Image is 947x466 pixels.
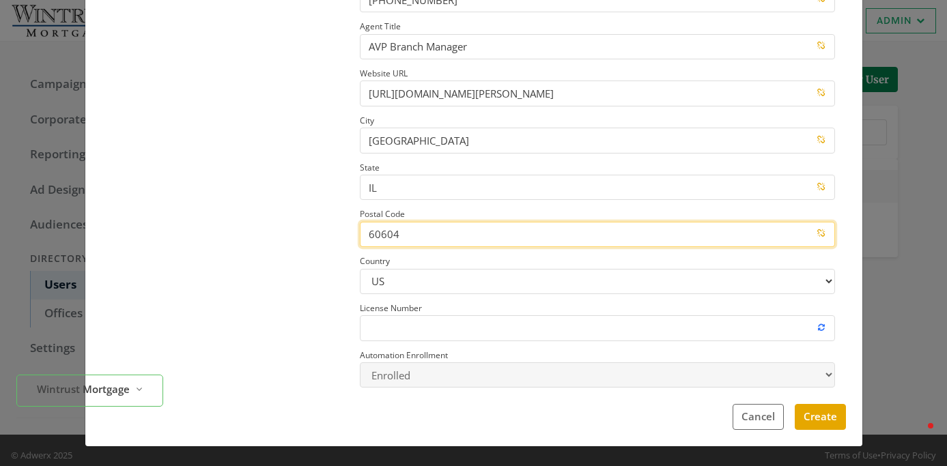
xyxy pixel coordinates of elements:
input: Website URL [360,81,836,106]
small: Country [360,255,390,267]
small: City [360,115,374,126]
input: Agent Title [360,34,836,59]
span: Wintrust Mortgage [37,381,130,397]
small: Website URL [360,68,408,79]
input: City [360,128,836,153]
input: State [360,175,836,200]
small: State [360,162,380,173]
input: License Number [360,315,836,340]
button: Wintrust Mortgage [16,375,163,407]
button: Cancel [733,404,784,429]
input: Postal Code [360,222,836,247]
small: Postal Code [360,208,405,220]
small: License Number [360,302,422,314]
small: Agent Title [360,20,401,32]
small: Automation Enrollment [360,349,448,361]
button: Create [795,404,846,429]
select: Country [360,269,836,294]
iframe: Intercom live chat [901,420,933,452]
select: Automation Enrollment [360,362,836,388]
